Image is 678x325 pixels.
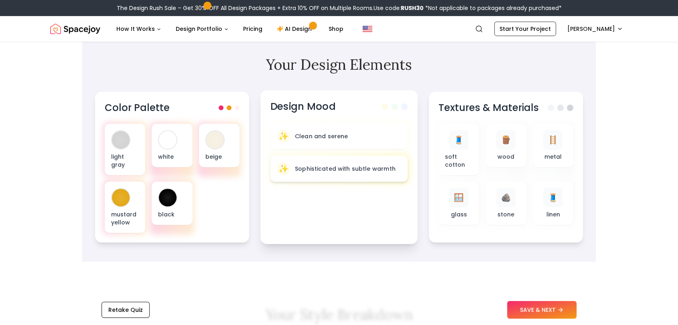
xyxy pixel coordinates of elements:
[111,153,139,169] p: light gray
[270,100,336,113] h3: Design Mood
[424,4,562,12] span: *Not applicable to packages already purchased*
[497,210,514,218] p: stone
[270,21,321,37] a: AI Design
[105,101,170,114] h3: Color Palette
[544,153,562,161] p: metal
[295,132,348,140] p: Clean and serene
[95,57,583,73] h2: Your Design Elements
[295,165,396,173] p: Sophisticated with subtle warmth
[445,153,473,169] p: soft cotton
[50,16,628,42] nav: Global
[50,21,100,37] img: Spacejoy Logo
[374,4,424,12] span: Use code:
[494,22,556,36] a: Start Your Project
[501,134,511,145] span: 🪵
[158,153,186,161] p: white
[363,24,372,34] img: United States
[169,21,235,37] button: Design Portfolio
[501,192,511,203] span: 🪨
[562,22,628,36] button: [PERSON_NAME]
[110,21,350,37] nav: Main
[278,130,289,142] span: ✨
[110,21,168,37] button: How It Works
[546,210,560,218] p: linen
[451,210,467,218] p: glass
[401,4,424,12] b: RUSH30
[111,210,139,226] p: mustard yellow
[507,301,577,319] button: SAVE & NEXT
[101,302,150,318] button: Retake Quiz
[497,153,514,161] p: wood
[454,192,464,203] span: 🪟
[117,4,562,12] div: The Design Rush Sale – Get 30% OFF All Design Packages + Extra 10% OFF on Multiple Rooms.
[438,101,539,114] h3: Textures & Materials
[158,210,186,218] p: black
[278,163,289,175] span: ✨
[454,134,464,145] span: 🧵
[322,21,350,37] a: Shop
[237,21,269,37] a: Pricing
[50,21,100,37] a: Spacejoy
[548,134,558,145] span: 🪜
[548,192,558,203] span: 🧵
[205,153,233,161] p: beige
